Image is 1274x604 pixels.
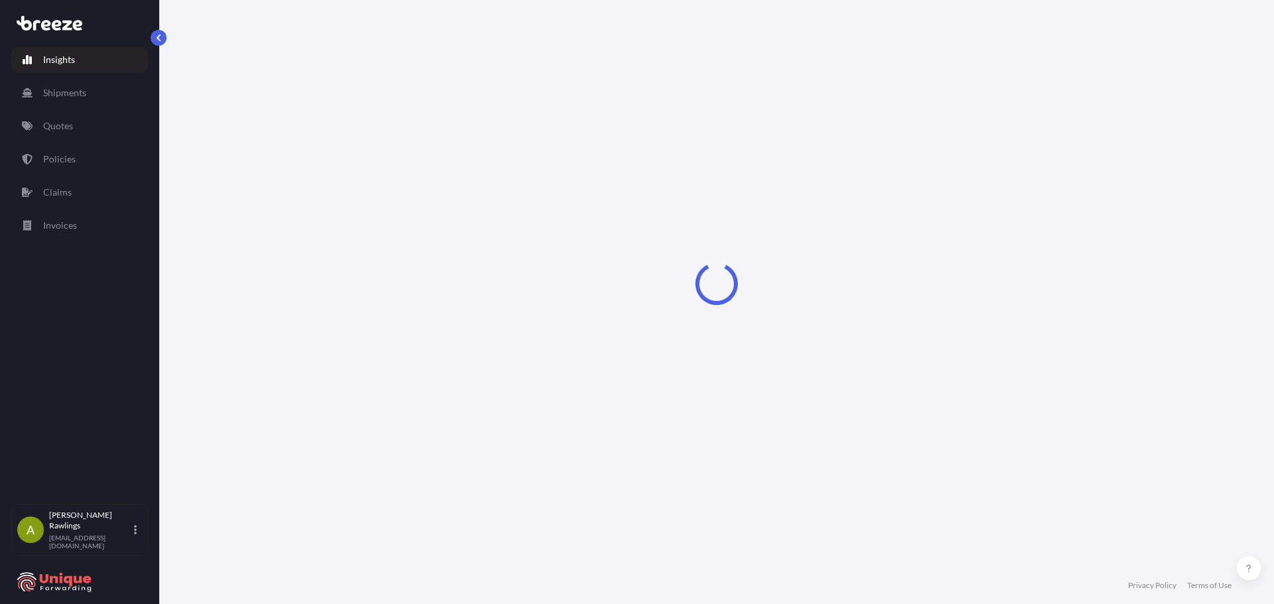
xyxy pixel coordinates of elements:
p: [PERSON_NAME] Rawlings [49,510,131,531]
p: Shipments [43,86,86,99]
a: Claims [11,179,148,206]
a: Privacy Policy [1128,580,1176,591]
p: [EMAIL_ADDRESS][DOMAIN_NAME] [49,534,131,550]
a: Insights [11,46,148,73]
a: Shipments [11,80,148,106]
p: Quotes [43,119,73,133]
a: Quotes [11,113,148,139]
a: Policies [11,146,148,172]
p: Policies [43,152,76,166]
a: Terms of Use [1187,580,1232,591]
p: Invoices [43,219,77,232]
img: organization-logo [17,572,93,593]
a: Invoices [11,212,148,239]
p: Claims [43,186,72,199]
span: A [27,523,35,536]
p: Insights [43,53,75,66]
